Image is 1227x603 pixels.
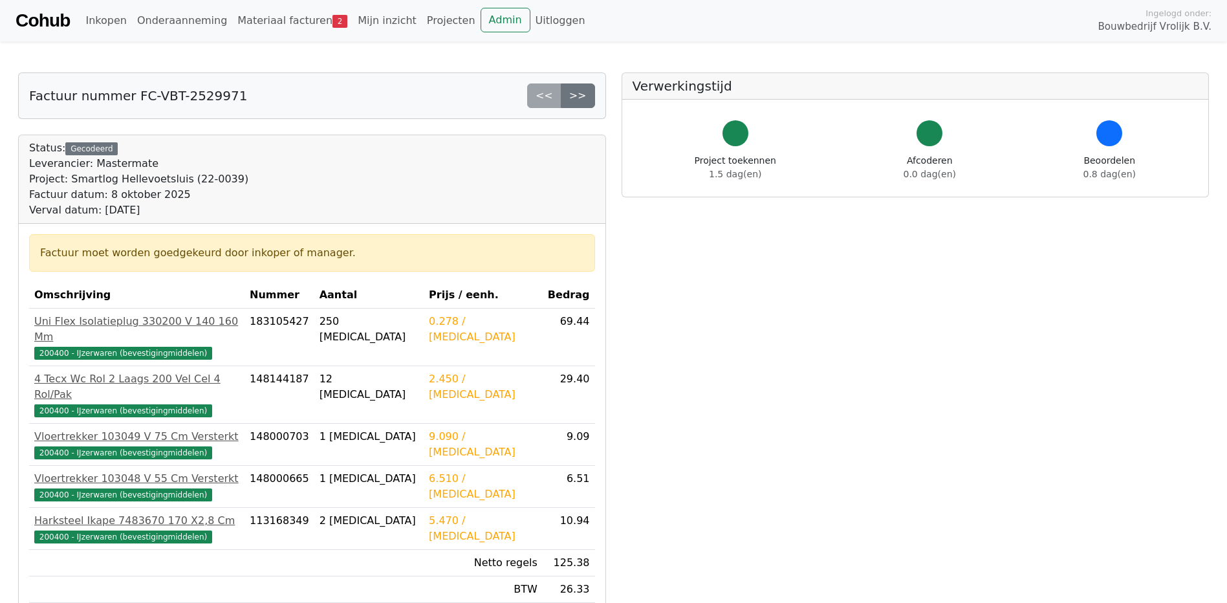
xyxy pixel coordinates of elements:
th: Bedrag [543,282,595,309]
div: 6.510 / [MEDICAL_DATA] [429,471,537,502]
td: 9.09 [543,424,595,466]
div: 2 [MEDICAL_DATA] [320,513,418,529]
td: 148000665 [244,466,314,508]
a: >> [561,83,595,108]
div: 0.278 / [MEDICAL_DATA] [429,314,537,345]
div: 5.470 / [MEDICAL_DATA] [429,513,537,544]
a: Mijn inzicht [353,8,422,34]
span: 200400 - IJzerwaren (bevestigingmiddelen) [34,488,212,501]
div: 1 [MEDICAL_DATA] [320,429,418,444]
th: Omschrijving [29,282,244,309]
a: Materiaal facturen2 [232,8,353,34]
a: Vloertrekker 103048 V 55 Cm Versterkt200400 - IJzerwaren (bevestigingmiddelen) [34,471,239,502]
td: 6.51 [543,466,595,508]
span: 1.5 dag(en) [709,169,761,179]
td: 148144187 [244,366,314,424]
div: 1 [MEDICAL_DATA] [320,471,418,487]
span: 200400 - IJzerwaren (bevestigingmiddelen) [34,347,212,360]
span: 200400 - IJzerwaren (bevestigingmiddelen) [34,531,212,543]
td: 29.40 [543,366,595,424]
a: Cohub [16,5,70,36]
div: 12 [MEDICAL_DATA] [320,371,418,402]
td: 183105427 [244,309,314,366]
div: Leverancier: Mastermate [29,156,248,171]
div: Factuur moet worden goedgekeurd door inkoper of manager. [40,245,584,261]
h5: Verwerkingstijd [633,78,1199,94]
td: 69.44 [543,309,595,366]
span: 200400 - IJzerwaren (bevestigingmiddelen) [34,404,212,417]
span: 0.0 dag(en) [904,169,956,179]
div: Verval datum: [DATE] [29,203,248,218]
a: Onderaanneming [132,8,232,34]
div: Vloertrekker 103048 V 55 Cm Versterkt [34,471,239,487]
span: Ingelogd onder: [1146,7,1211,19]
span: 0.8 dag(en) [1083,169,1136,179]
a: Uitloggen [530,8,591,34]
td: BTW [424,576,543,603]
div: Beoordelen [1083,154,1136,181]
th: Prijs / eenh. [424,282,543,309]
div: 250 [MEDICAL_DATA] [320,314,418,345]
a: Uni Flex Isolatieplug 330200 V 140 160 Mm200400 - IJzerwaren (bevestigingmiddelen) [34,314,239,360]
div: 2.450 / [MEDICAL_DATA] [429,371,537,402]
div: Project toekennen [695,154,776,181]
td: 148000703 [244,424,314,466]
div: Harksteel Ikape 7483670 170 X2,8 Cm [34,513,239,529]
div: Project: Smartlog Hellevoetsluis (22-0039) [29,171,248,187]
a: Projecten [422,8,481,34]
td: 26.33 [543,576,595,603]
a: Vloertrekker 103049 V 75 Cm Versterkt200400 - IJzerwaren (bevestigingmiddelen) [34,429,239,460]
div: Uni Flex Isolatieplug 330200 V 140 160 Mm [34,314,239,345]
td: 113168349 [244,508,314,550]
div: 4 Tecx Wc Rol 2 Laags 200 Vel Cel 4 Rol/Pak [34,371,239,402]
span: Bouwbedrijf Vrolijk B.V. [1098,19,1211,34]
h5: Factuur nummer FC-VBT-2529971 [29,88,247,104]
a: 4 Tecx Wc Rol 2 Laags 200 Vel Cel 4 Rol/Pak200400 - IJzerwaren (bevestigingmiddelen) [34,371,239,418]
td: 125.38 [543,550,595,576]
div: Gecodeerd [65,142,118,155]
span: 200400 - IJzerwaren (bevestigingmiddelen) [34,446,212,459]
div: 9.090 / [MEDICAL_DATA] [429,429,537,460]
td: Netto regels [424,550,543,576]
span: 2 [332,15,347,28]
th: Nummer [244,282,314,309]
a: Admin [481,8,530,32]
td: 10.94 [543,508,595,550]
div: Afcoderen [904,154,956,181]
a: Inkopen [80,8,131,34]
a: Harksteel Ikape 7483670 170 X2,8 Cm200400 - IJzerwaren (bevestigingmiddelen) [34,513,239,544]
div: Status: [29,140,248,218]
div: Vloertrekker 103049 V 75 Cm Versterkt [34,429,239,444]
th: Aantal [314,282,424,309]
div: Factuur datum: 8 oktober 2025 [29,187,248,203]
